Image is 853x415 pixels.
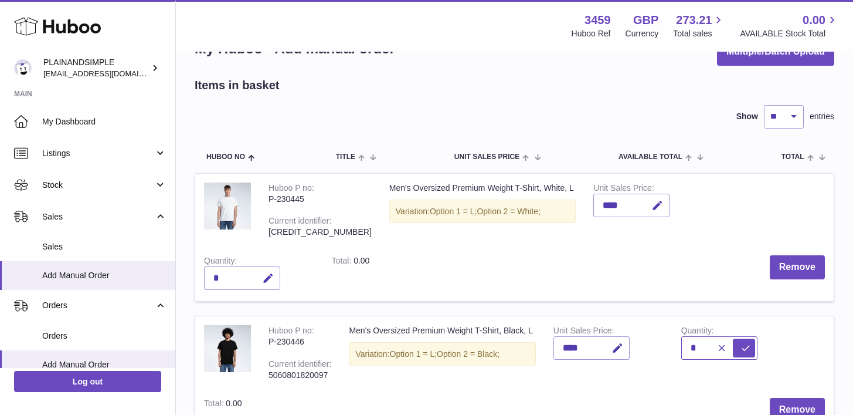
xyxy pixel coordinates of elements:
[269,370,331,381] div: 5060801820097
[673,28,725,39] span: Total sales
[618,153,682,161] span: AVAILABLE Total
[332,256,354,268] label: Total
[204,325,251,372] img: Men's Oversized Premium Weight T-Shirt, Black, L
[269,216,331,228] div: Current identifier
[717,38,834,66] button: Multiple/Batch Upload
[43,57,149,79] div: PLAINANDSIMPLE
[390,349,437,359] span: Option 1 = L;
[430,207,477,216] span: Option 1 = L;
[42,330,166,342] span: Orders
[42,211,154,222] span: Sales
[437,349,499,359] span: Option 2 = Black;
[42,300,154,311] span: Orders
[204,183,251,230] img: Men's Oversized Premium Weight T-Shirt, White, L
[226,399,242,408] span: 0.00
[781,153,804,161] span: Total
[673,12,725,39] a: 273.21 Total sales
[740,28,839,39] span: AVAILABLE Stock Total
[204,399,226,411] label: Total
[454,153,519,161] span: Unit Sales Price
[593,183,654,195] label: Unit Sales Price
[770,255,825,279] button: Remove
[349,342,535,366] div: Variation:
[477,207,541,216] span: Option 2 = White;
[810,111,834,122] span: entries
[42,359,166,370] span: Add Manual Order
[380,174,584,247] td: Men's Oversized Premium Weight T-Shirt, White, L
[269,183,314,195] div: Huboo P no
[803,12,825,28] span: 0.00
[14,371,161,392] a: Log out
[43,69,172,78] span: [EMAIL_ADDRESS][DOMAIN_NAME]
[633,12,658,28] strong: GBP
[42,180,154,191] span: Stock
[626,28,659,39] div: Currency
[736,111,758,122] label: Show
[354,256,369,265] span: 0.00
[740,12,839,39] a: 0.00 AVAILABLE Stock Total
[676,12,712,28] span: 273.21
[340,316,544,389] td: Men's Oversized Premium Weight T-Shirt, Black, L
[389,200,576,224] div: Variation:
[553,326,614,338] label: Unit Sales Price
[572,28,611,39] div: Huboo Ref
[584,12,611,28] strong: 3459
[269,194,372,205] div: P-230445
[269,326,314,338] div: Huboo P no
[336,153,355,161] span: Title
[681,326,714,338] label: Quantity
[269,359,331,372] div: Current identifier
[42,116,166,127] span: My Dashboard
[195,77,280,93] h2: Items in basket
[204,256,237,268] label: Quantity
[269,336,331,347] div: P-230446
[42,270,166,281] span: Add Manual Order
[14,59,32,77] img: duco@plainandsimple.com
[42,241,166,252] span: Sales
[206,153,245,161] span: Huboo no
[42,148,154,159] span: Listings
[269,227,372,238] div: [CREDIT_CARD_NUMBER]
